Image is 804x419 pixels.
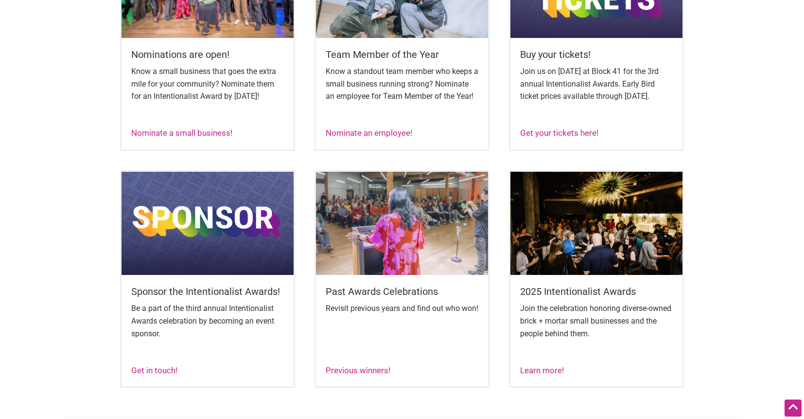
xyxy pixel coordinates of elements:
[520,128,598,138] a: Get your tickets here!
[131,365,177,375] a: Get in touch!
[520,302,673,340] p: Join the celebration honoring diverse-owned brick + mortar small businesses and the people behind...
[326,365,390,375] a: Previous winners!
[785,400,802,417] div: Scroll Back to Top
[326,65,478,103] p: Know a standout team member who keeps a small business running strong? Nominate an employee for T...
[131,128,232,138] a: Nominate a small business!
[326,128,412,138] a: Nominate an employee!
[326,302,478,315] p: Revisit previous years and find out who won!
[520,365,564,375] a: Learn more!
[520,48,673,61] h5: Buy your tickets!
[520,285,673,298] h5: 2025 Intentionalist Awards
[131,48,284,61] h5: Nominations are open!
[131,285,284,298] h5: Sponsor the Intentionalist Awards!
[131,302,284,340] p: Be a part of the third annual Intentionalist Awards celebration by becoming an event sponsor.
[520,65,673,103] p: Join us on [DATE] at Block 41 for the 3rd annual Intentionalist Awards. Early Bird ticket prices ...
[326,48,478,61] h5: Team Member of the Year
[131,65,284,103] p: Know a small business that goes the extra mile for your community? Nominate them for an Intention...
[326,285,478,298] h5: Past Awards Celebrations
